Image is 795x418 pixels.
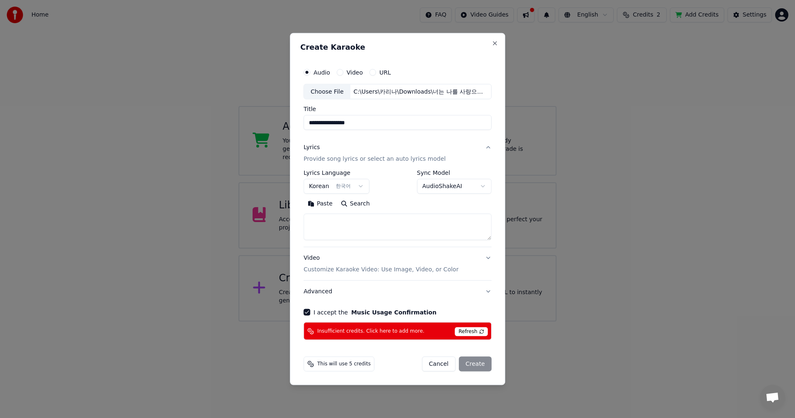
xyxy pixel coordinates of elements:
div: LyricsProvide song lyrics or select an auto lyrics model [304,170,491,247]
label: Video [347,69,363,75]
button: LyricsProvide song lyrics or select an auto lyrics model [304,137,491,170]
span: This will use 5 credits [317,361,371,367]
div: Lyrics [304,143,320,152]
h2: Create Karaoke [300,43,495,51]
label: Lyrics Language [304,170,369,176]
button: VideoCustomize Karaoke Video: Use Image, Video, or Color [304,247,491,280]
label: Title [304,106,491,112]
div: Video [304,254,458,274]
button: Search [337,197,374,210]
button: Paste [304,197,337,210]
button: I accept the [351,309,436,315]
div: Choose File [304,84,350,99]
p: Provide song lyrics or select an auto lyrics model [304,155,446,163]
p: Customize Karaoke Video: Use Image, Video, or Color [304,266,458,274]
span: Insufficient credits. Click here to add more. [317,328,424,334]
button: Cancel [422,357,455,372]
label: I accept the [313,309,436,315]
label: Sync Model [417,170,491,176]
button: Advanced [304,281,491,302]
label: Audio [313,69,330,75]
label: URL [379,69,391,75]
span: Refresh [455,327,487,336]
div: C:\Users\카리나\Downloads\너는 나를 사랑으로 물들게 해 (1).mp3 [350,87,491,96]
